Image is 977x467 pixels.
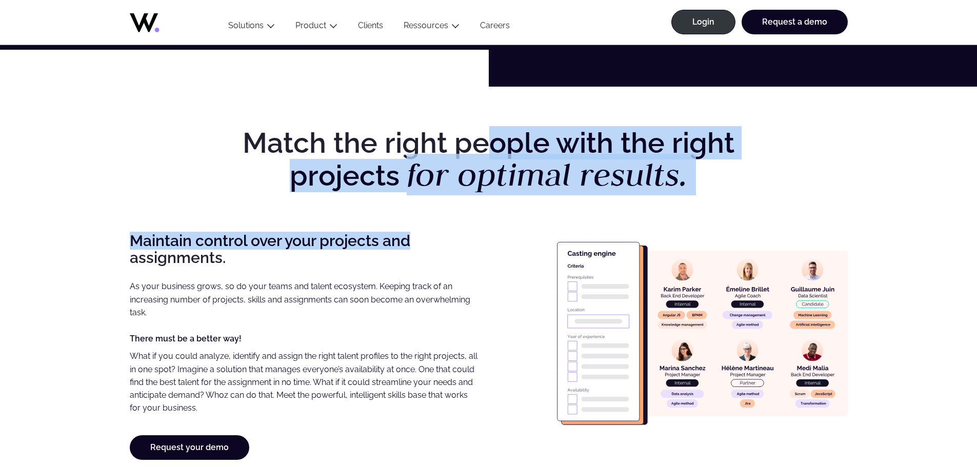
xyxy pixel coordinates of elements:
a: Clients [348,21,393,34]
button: Ressources [393,21,470,34]
h2: Match the right people with the right projects [226,128,751,191]
p: What if you could analyze, identify and assign the right talent profiles to the right projects, a... [130,350,478,414]
a: Product [295,21,326,30]
em: optimal results. [449,154,687,195]
a: Request a demo [742,10,848,34]
strong: Maintain control over your projects and assignments. [130,232,410,267]
button: Solutions [218,21,285,34]
a: Careers [470,21,520,34]
a: Ressources [404,21,448,30]
em: for [407,154,449,195]
button: Product [285,21,348,34]
p: As your business grows, so do your teams and talent ecosystem. Keeping track of an increasing num... [130,280,478,344]
g: Year of experience [568,335,605,339]
g: Back End Developer [791,373,834,377]
a: Request your demo [130,435,249,460]
a: Login [671,10,735,34]
iframe: Chatbot [909,399,963,453]
g: Internal [805,381,820,385]
g: Criteria [568,265,584,268]
strong: There must be a better way! [130,334,242,343]
g: Medi Malia [797,366,828,371]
